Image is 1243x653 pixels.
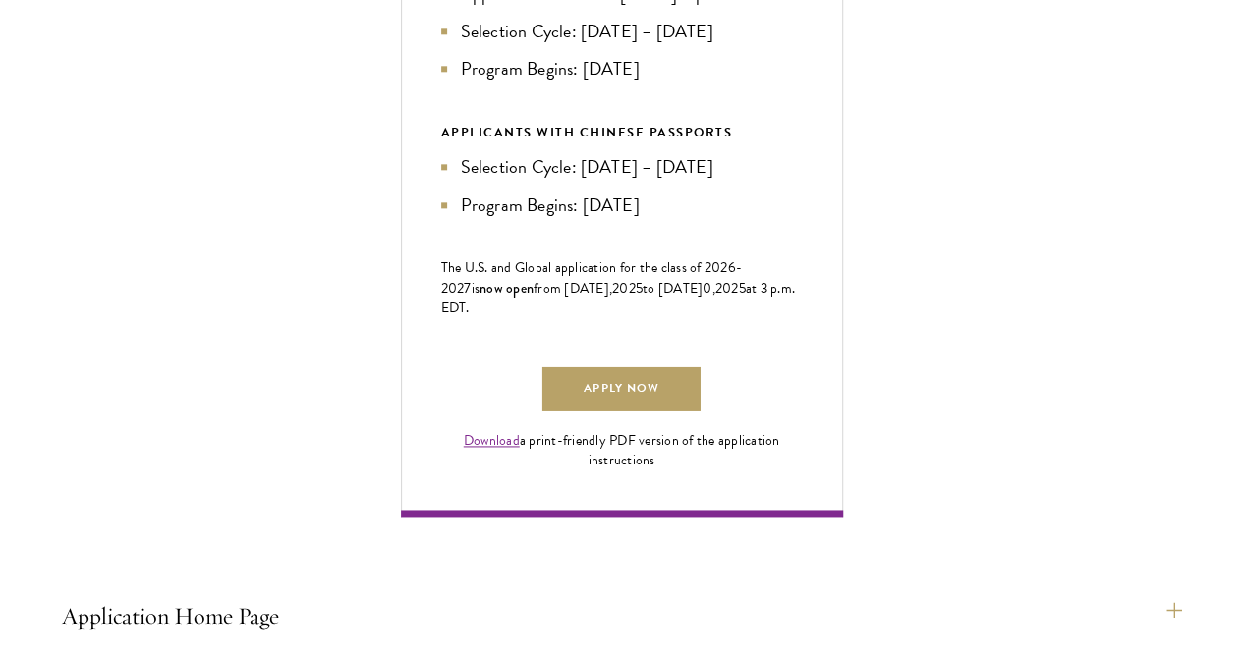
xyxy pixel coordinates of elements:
span: The U.S. and Global application for the class of 202 [441,257,728,278]
li: Program Begins: [DATE] [441,191,803,219]
span: 202 [612,278,636,299]
li: Selection Cycle: [DATE] – [DATE] [441,18,803,45]
div: a print-friendly PDF version of the application instructions [441,431,803,470]
span: 5 [739,278,746,299]
span: to [DATE] [643,278,703,299]
span: 0 [703,278,711,299]
span: from [DATE], [534,278,612,299]
span: 6 [728,257,736,278]
li: Selection Cycle: [DATE] – [DATE] [441,153,803,181]
span: 5 [636,278,643,299]
span: -202 [441,257,743,299]
button: Application Home Page [62,592,1182,639]
span: 202 [715,278,739,299]
span: , [712,278,715,299]
li: Program Begins: [DATE] [441,55,803,82]
a: Download [464,430,520,451]
span: is [472,278,480,299]
span: 7 [464,278,471,299]
a: Apply Now [542,367,700,411]
div: APPLICANTS WITH CHINESE PASSPORTS [441,122,803,143]
span: at 3 p.m. EDT. [441,278,796,318]
span: now open [480,278,534,298]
